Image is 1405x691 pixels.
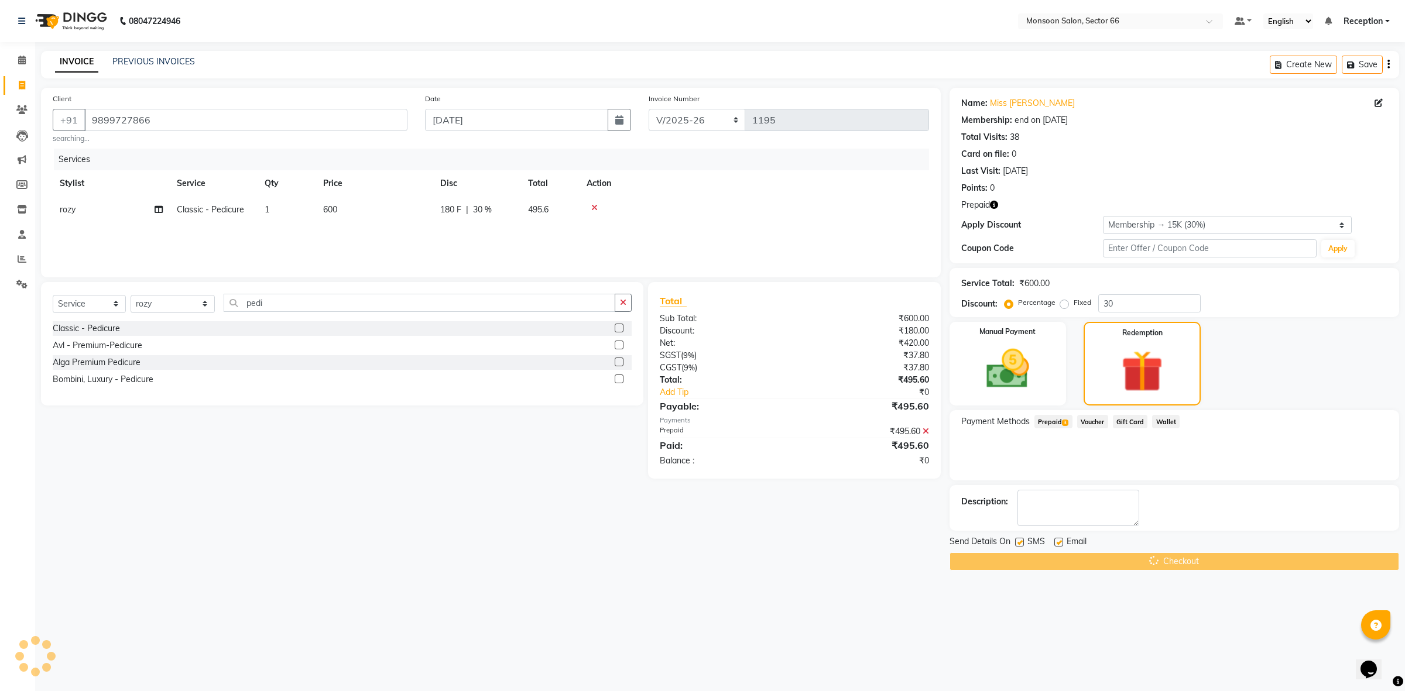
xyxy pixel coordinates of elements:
[961,148,1009,160] div: Card on file:
[961,242,1104,255] div: Coupon Code
[961,277,1015,290] div: Service Total:
[53,133,407,144] small: searching...
[1356,644,1393,679] iframe: chat widget
[528,204,549,215] span: 495.6
[961,97,988,109] div: Name:
[794,374,938,386] div: ₹495.60
[265,204,269,215] span: 1
[684,363,695,372] span: 9%
[1344,15,1383,27] span: Reception
[651,455,794,467] div: Balance :
[651,312,794,325] div: Sub Total:
[440,204,461,216] span: 180 F
[794,337,938,349] div: ₹420.00
[170,170,258,197] th: Service
[961,199,990,211] span: Prepaid
[1034,415,1072,428] span: Prepaid
[53,339,142,352] div: Avl - Premium-Pedicure
[651,362,794,374] div: ( )
[55,51,98,73] a: INVOICE
[794,349,938,362] div: ₹37.80
[651,425,794,438] div: Prepaid
[1015,114,1068,126] div: end on [DATE]
[660,350,681,360] span: SGST
[30,5,110,37] img: logo
[794,312,938,325] div: ₹600.00
[1062,420,1068,427] span: 3
[1270,56,1337,74] button: Create New
[323,204,337,215] span: 600
[60,204,76,215] span: rozy
[794,425,938,438] div: ₹495.60
[1027,535,1045,550] span: SMS
[979,326,1036,337] label: Manual Payment
[473,204,492,216] span: 30 %
[818,386,938,398] div: ₹0
[1018,297,1056,308] label: Percentage
[53,94,71,104] label: Client
[1067,535,1087,550] span: Email
[84,109,407,131] input: Search by Name/Mobile/Email/Code
[224,294,615,312] input: Search or Scan
[961,298,998,310] div: Discount:
[53,322,120,335] div: Classic - Pedicure
[990,182,995,194] div: 0
[961,114,1012,126] div: Membership:
[1108,345,1177,397] img: _gift.svg
[1342,56,1383,74] button: Save
[1077,415,1108,428] span: Voucher
[1103,239,1316,257] input: Enter Offer / Coupon Code
[660,295,687,307] span: Total
[660,415,928,425] div: Payments
[1019,277,1050,290] div: ₹600.00
[961,182,988,194] div: Points:
[651,325,794,337] div: Discount:
[794,325,938,337] div: ₹180.00
[1122,328,1163,338] label: Redemption
[1003,165,1028,177] div: [DATE]
[651,349,794,362] div: ( )
[794,455,938,467] div: ₹0
[651,374,794,386] div: Total:
[433,170,521,197] th: Disc
[973,344,1043,394] img: _cash.svg
[651,399,794,413] div: Payable:
[794,362,938,374] div: ₹37.80
[1321,240,1355,257] button: Apply
[466,204,468,216] span: |
[53,356,140,369] div: Alga Premium Pedicure
[1113,415,1148,428] span: Gift Card
[580,170,929,197] th: Action
[1152,415,1180,428] span: Wallet
[129,5,180,37] b: 08047224946
[1074,297,1091,308] label: Fixed
[961,219,1104,231] div: Apply Discount
[1010,131,1019,143] div: 38
[112,56,195,67] a: PREVIOUS INVOICES
[961,496,1008,508] div: Description:
[258,170,316,197] th: Qty
[425,94,441,104] label: Date
[54,149,938,170] div: Services
[649,94,700,104] label: Invoice Number
[651,386,818,398] a: Add Tip
[961,131,1008,143] div: Total Visits:
[53,373,153,386] div: Bombini, Luxury - Pedicure
[794,438,938,452] div: ₹495.60
[521,170,580,197] th: Total
[651,438,794,452] div: Paid:
[177,204,244,215] span: Classic - Pedicure
[316,170,433,197] th: Price
[794,399,938,413] div: ₹495.60
[961,415,1030,428] span: Payment Methods
[961,165,1000,177] div: Last Visit:
[990,97,1075,109] a: Miss [PERSON_NAME]
[651,337,794,349] div: Net:
[53,109,85,131] button: +91
[950,535,1010,550] span: Send Details On
[53,170,170,197] th: Stylist
[1012,148,1016,160] div: 0
[683,350,694,360] span: 9%
[660,362,681,373] span: CGST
